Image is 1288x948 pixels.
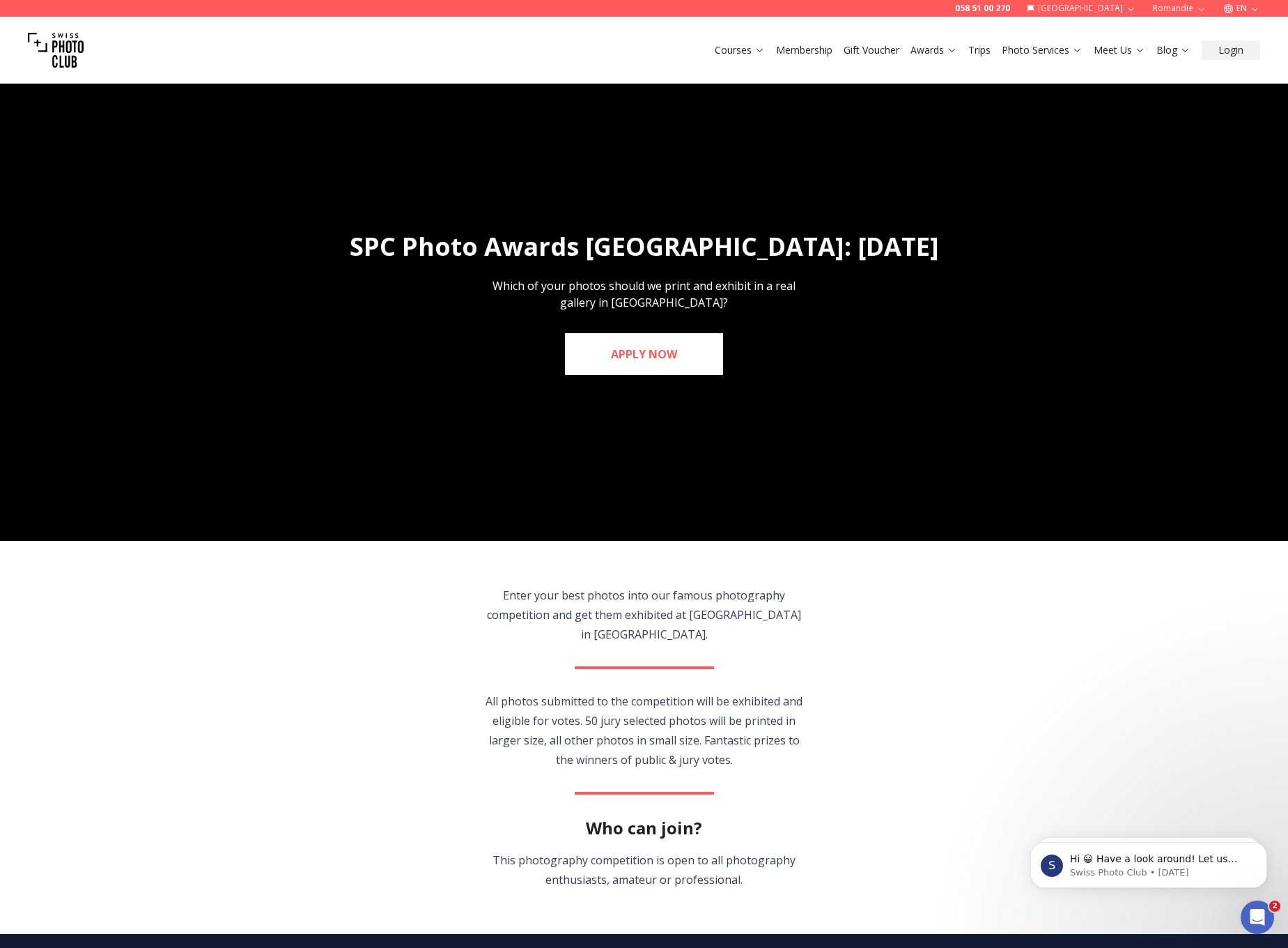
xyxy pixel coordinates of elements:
img: Swiss photo club [28,22,84,78]
iframe: Intercom live chat [1241,901,1274,934]
a: Meet Us [1094,43,1145,57]
a: Courses [715,43,765,57]
button: Meet Us [1088,40,1151,60]
p: This photography competition is open to all photography enthusiasts, amateur or professional. [485,850,803,889]
button: Awards [905,40,963,60]
p: Enter your best photos into our famous photography competition and get them exhibited at [GEOGRAP... [485,586,803,644]
p: All photos submitted to the competition will be exhibited and eligible for votes. 50 jury selecte... [485,691,803,770]
a: Gift Voucher [844,43,899,57]
a: APPLY NOW [565,333,723,375]
a: Photo Services [1002,43,1083,57]
p: Which of your photos should we print and exhibit in a real gallery in [GEOGRAPHIC_DATA]? [488,277,800,311]
a: Membership [776,43,832,57]
a: 058 51 00 270 [955,3,1010,14]
button: Login [1202,40,1260,60]
h2: Who can join? [586,817,702,839]
a: Trips [968,43,991,57]
button: Blog [1151,40,1196,60]
span: 2 [1269,901,1280,912]
button: Membership [770,40,838,60]
button: Gift Voucher [838,40,905,60]
iframe: Intercom notifications message [1009,813,1288,910]
a: Blog [1156,43,1190,57]
button: Courses [709,40,770,60]
button: Photo Services [996,40,1088,60]
button: Trips [963,40,996,60]
a: Awards [910,43,957,57]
